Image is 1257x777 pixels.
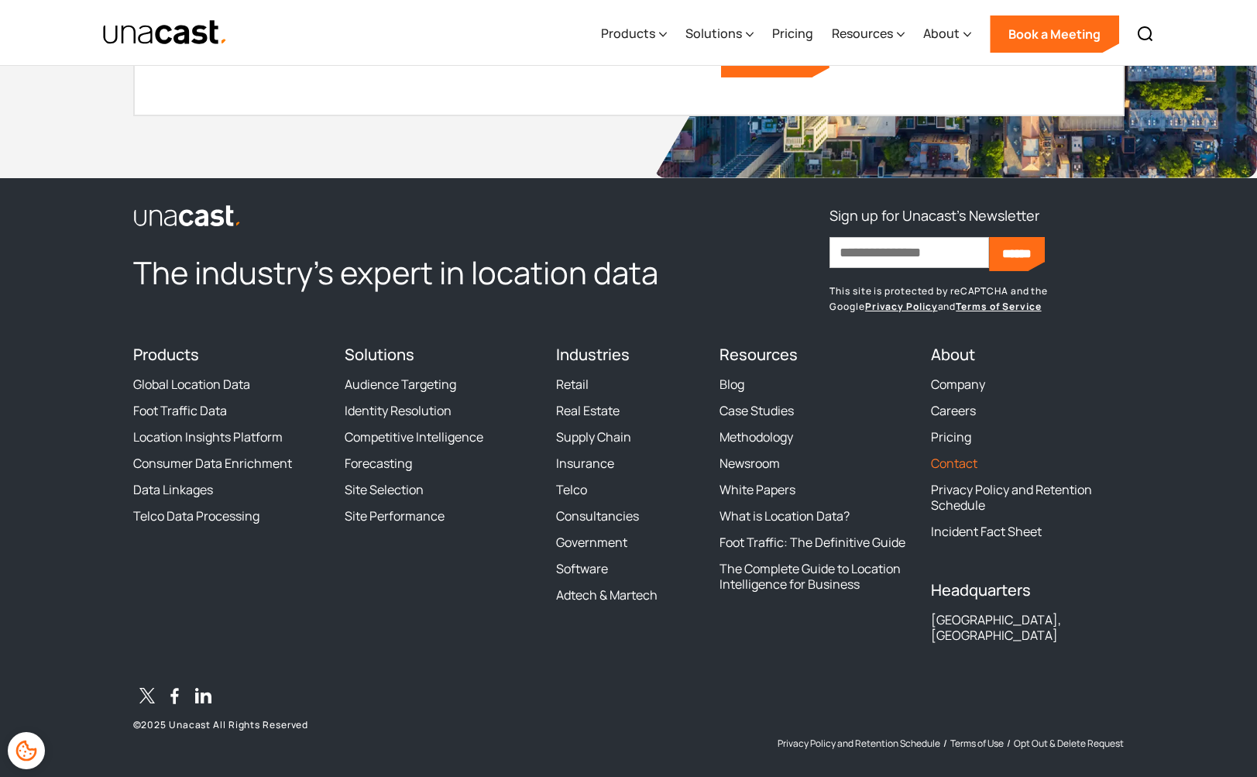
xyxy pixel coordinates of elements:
[923,2,971,66] div: About
[720,376,744,392] a: Blog
[556,456,614,471] a: Insurance
[102,19,228,46] img: Unacast text logo
[189,685,217,713] a: LinkedIn
[601,24,655,43] div: Products
[685,2,754,66] div: Solutions
[556,346,701,364] h4: Industries
[720,403,794,418] a: Case Studies
[133,203,701,228] a: link to the homepage
[1136,25,1155,43] img: Search icon
[720,561,912,592] a: The Complete Guide to Location Intelligence for Business
[345,344,414,365] a: Solutions
[133,685,161,713] a: Twitter / X
[685,24,742,43] div: Solutions
[931,376,985,392] a: Company
[720,482,795,497] a: White Papers
[832,24,893,43] div: Resources
[772,2,813,66] a: Pricing
[345,376,456,392] a: Audience Targeting
[829,284,1124,315] p: This site is protected by reCAPTCHA and the Google and
[931,581,1124,600] h4: Headquarters
[133,719,538,731] p: © 2025 Unacast All Rights Reserved
[990,15,1119,53] a: Book a Meeting
[556,482,587,497] a: Telco
[556,403,620,418] a: Real Estate
[832,2,905,66] div: Resources
[133,253,701,293] h2: The industry’s expert in location data
[133,376,250,392] a: Global Location Data
[931,482,1124,513] a: Privacy Policy and Retention Schedule
[943,737,947,750] div: /
[345,403,452,418] a: Identity Resolution
[931,612,1124,643] div: [GEOGRAPHIC_DATA], [GEOGRAPHIC_DATA]
[345,508,445,524] a: Site Performance
[1014,737,1124,750] a: Opt Out & Delete Request
[556,587,658,603] a: Adtech & Martech
[133,344,199,365] a: Products
[720,535,905,550] a: Foot Traffic: The Definitive Guide
[133,456,292,471] a: Consumer Data Enrichment
[865,300,938,313] a: Privacy Policy
[345,429,483,445] a: Competitive Intelligence
[829,203,1039,228] h3: Sign up for Unacast's Newsletter
[556,535,627,550] a: Government
[556,376,589,392] a: Retail
[102,19,228,46] a: home
[133,205,242,228] img: Unacast logo
[161,685,189,713] a: Facebook
[1007,737,1011,750] div: /
[931,456,977,471] a: Contact
[345,482,424,497] a: Site Selection
[778,737,940,750] a: Privacy Policy and Retention Schedule
[601,2,667,66] div: Products
[923,24,960,43] div: About
[720,508,850,524] a: What is Location Data?
[931,346,1124,364] h4: About
[931,429,971,445] a: Pricing
[133,482,213,497] a: Data Linkages
[8,732,45,769] div: Cookie Preferences
[556,429,631,445] a: Supply Chain
[720,346,912,364] h4: Resources
[931,403,976,418] a: Careers
[720,456,780,471] a: Newsroom
[556,508,639,524] a: Consultancies
[956,300,1041,313] a: Terms of Service
[133,403,227,418] a: Foot Traffic Data
[133,508,259,524] a: Telco Data Processing
[556,561,608,576] a: Software
[345,456,412,471] a: Forecasting
[720,429,793,445] a: Methodology
[931,524,1042,539] a: Incident Fact Sheet
[950,737,1004,750] a: Terms of Use
[133,429,283,445] a: Location Insights Platform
